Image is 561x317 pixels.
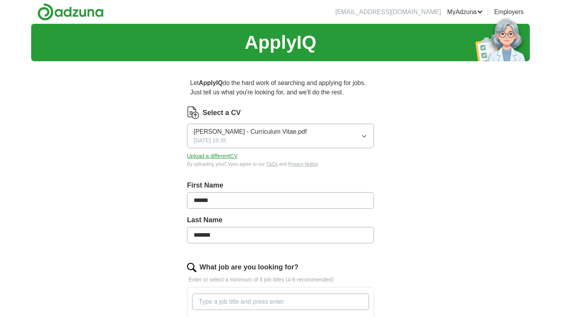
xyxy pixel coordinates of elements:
[187,75,374,100] p: Let do the hard work of searching and applying for jobs. Just tell us what you're looking for, an...
[447,7,483,17] a: MyAdzuna
[203,108,241,118] label: Select a CV
[187,276,374,284] p: Enter or select a minimum of 3 job titles (4-8 recommended)
[288,161,318,167] a: Privacy Notice
[494,7,524,17] a: Employers
[187,106,199,119] img: CV Icon
[187,161,374,168] div: By uploading your CV you agree to our and .
[335,7,441,17] li: [EMAIL_ADDRESS][DOMAIN_NAME]
[199,262,298,273] label: What job are you looking for?
[187,152,238,160] button: Upload a differentCV
[194,136,226,145] span: [DATE] 19:35
[187,180,374,191] label: First Name
[199,80,222,86] strong: ApplyIQ
[187,215,374,225] label: Last Name
[245,28,316,57] h1: ApplyIQ
[187,124,374,148] button: [PERSON_NAME] - Curriculum Vitae.pdf[DATE] 19:35
[187,263,196,272] img: search.png
[266,161,278,167] a: T&Cs
[37,3,104,21] img: Adzuna logo
[194,127,307,136] span: [PERSON_NAME] - Curriculum Vitae.pdf
[192,294,369,310] input: Type a job title and press enter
